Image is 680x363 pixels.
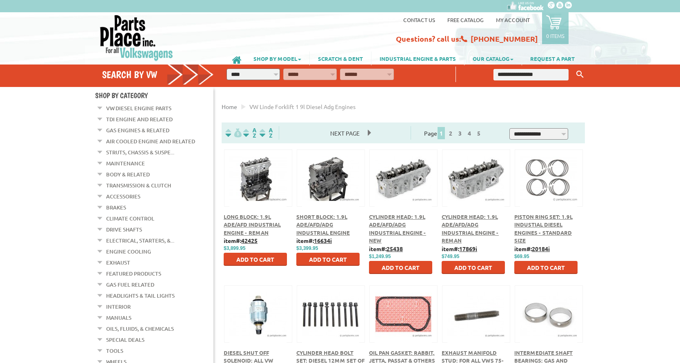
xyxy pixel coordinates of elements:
a: Long Block: 1.9L ADE/AFD Industrial Engine - Reman [224,213,281,236]
a: Next Page [322,129,368,137]
u: 25438 [387,245,403,252]
span: 1 [438,127,445,139]
a: Home [222,103,237,110]
a: Oils, Fluids, & Chemicals [106,323,174,334]
img: filterpricelow.svg [225,128,242,138]
a: Struts, Chassis & Suspe... [106,147,174,158]
a: Headlights & Tail Lights [106,290,175,301]
button: Add to Cart [514,261,578,274]
a: REQUEST A PART [522,51,583,65]
a: OUR CATALOG [464,51,522,65]
a: Gas Fuel Related [106,279,154,290]
u: 20184i [532,245,550,252]
a: My Account [496,16,530,23]
button: Add to Cart [296,253,360,266]
button: Add to Cart [369,261,432,274]
a: Accessories [106,191,140,202]
span: Add to Cart [527,264,565,271]
a: Short Block: 1.9L ADE/AFD/ADG Industrial Engine [296,213,350,236]
h4: Shop By Category [95,91,213,100]
a: 4 [466,129,473,137]
button: Keyword Search [574,68,586,81]
img: Sort by Headline [242,128,258,138]
span: $3,899.95 [224,245,245,251]
a: 5 [475,129,482,137]
button: Add to Cart [442,261,505,274]
u: 16634i [314,237,332,244]
a: Transmission & Clutch [106,180,171,191]
p: 0 items [546,32,564,39]
span: $749.95 [442,254,459,259]
a: SHOP BY MODEL [245,51,309,65]
span: $3,399.95 [296,245,318,251]
span: Add to Cart [309,256,347,263]
a: Air Cooled Engine and Related [106,136,195,147]
a: Cylinder Head: 1.9L ADE/AFD/ADG Industrial Engine - Reman [442,213,499,244]
a: Brakes [106,202,126,213]
span: Next Page [322,127,368,139]
a: INDUSTRIAL ENGINE & PARTS [371,51,464,65]
a: Body & Related [106,169,150,180]
a: Climate Control [106,213,154,224]
a: 0 items [542,12,569,44]
a: TDI Engine and Related [106,114,173,125]
a: Gas Engines & Related [106,125,169,136]
a: Drive Shafts [106,224,142,235]
h4: Search by VW [102,69,214,80]
a: Contact us [403,16,435,23]
button: Add to Cart [224,253,287,266]
span: $1,249.95 [369,254,391,259]
a: 3 [456,129,464,137]
a: Special Deals [106,334,144,345]
a: SCRATCH & DENT [310,51,371,65]
img: Sort by Sales Rank [258,128,274,138]
div: Page [411,126,496,140]
a: Piston Ring Set: 1.9L Industial Diesel Engines - Standard Size [514,213,573,244]
a: Cylinder Head: 1.9L ADE/AFD/ADG Industrial Engine - New [369,213,426,244]
span: VW linde forklift 1 9l diesel adg engines [249,103,356,110]
a: Manuals [106,312,131,323]
a: Maintenance [106,158,145,169]
a: Featured Products [106,268,161,279]
b: item#: [224,237,258,244]
span: Add to Cart [454,264,492,271]
a: Engine Cooling [106,246,151,257]
a: Exhaust [106,257,130,268]
a: 2 [447,129,454,137]
b: item#: [296,237,332,244]
b: item#: [369,245,403,252]
span: $69.95 [514,254,529,259]
u: 17869i [459,245,477,252]
u: 42425 [241,237,258,244]
a: Free Catalog [447,16,484,23]
img: Parts Place Inc! [99,14,174,61]
a: VW Diesel Engine Parts [106,103,171,114]
b: item#: [514,245,550,252]
a: Electrical, Starters, &... [106,235,174,246]
b: item#: [442,245,477,252]
a: Interior [106,301,131,312]
span: Add to Cart [236,256,274,263]
span: Add to Cart [382,264,420,271]
a: Tools [106,345,123,356]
